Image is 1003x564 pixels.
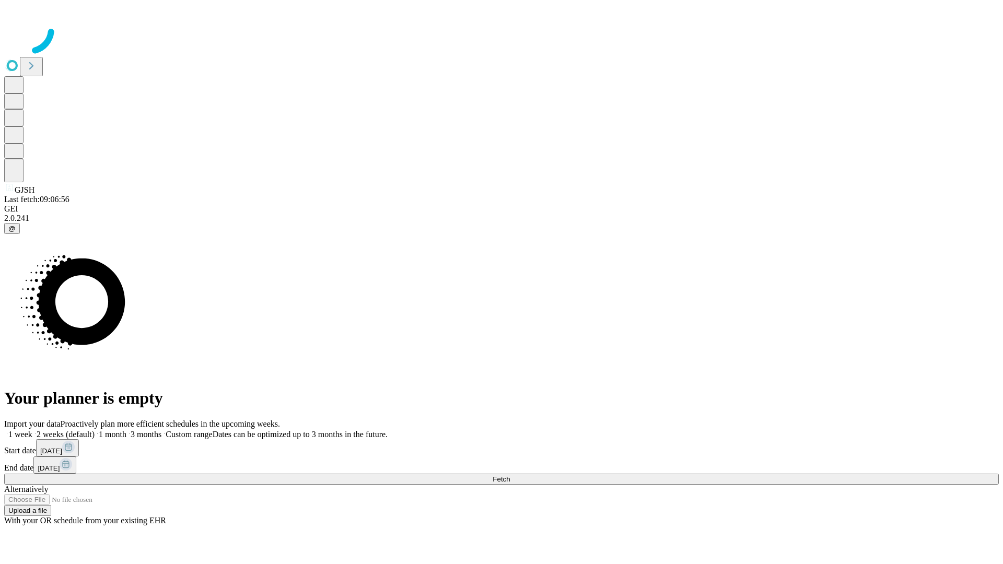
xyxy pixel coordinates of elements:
[4,223,20,234] button: @
[4,474,999,485] button: Fetch
[4,456,999,474] div: End date
[166,430,212,439] span: Custom range
[4,204,999,214] div: GEI
[38,464,60,472] span: [DATE]
[4,419,61,428] span: Import your data
[15,185,34,194] span: GJSH
[4,389,999,408] h1: Your planner is empty
[493,475,510,483] span: Fetch
[36,439,79,456] button: [DATE]
[33,456,76,474] button: [DATE]
[8,430,32,439] span: 1 week
[213,430,388,439] span: Dates can be optimized up to 3 months in the future.
[4,195,69,204] span: Last fetch: 09:06:56
[131,430,161,439] span: 3 months
[40,447,62,455] span: [DATE]
[37,430,95,439] span: 2 weeks (default)
[4,485,48,494] span: Alternatively
[99,430,126,439] span: 1 month
[4,214,999,223] div: 2.0.241
[61,419,280,428] span: Proactively plan more efficient schedules in the upcoming weeks.
[8,225,16,232] span: @
[4,439,999,456] div: Start date
[4,516,166,525] span: With your OR schedule from your existing EHR
[4,505,51,516] button: Upload a file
